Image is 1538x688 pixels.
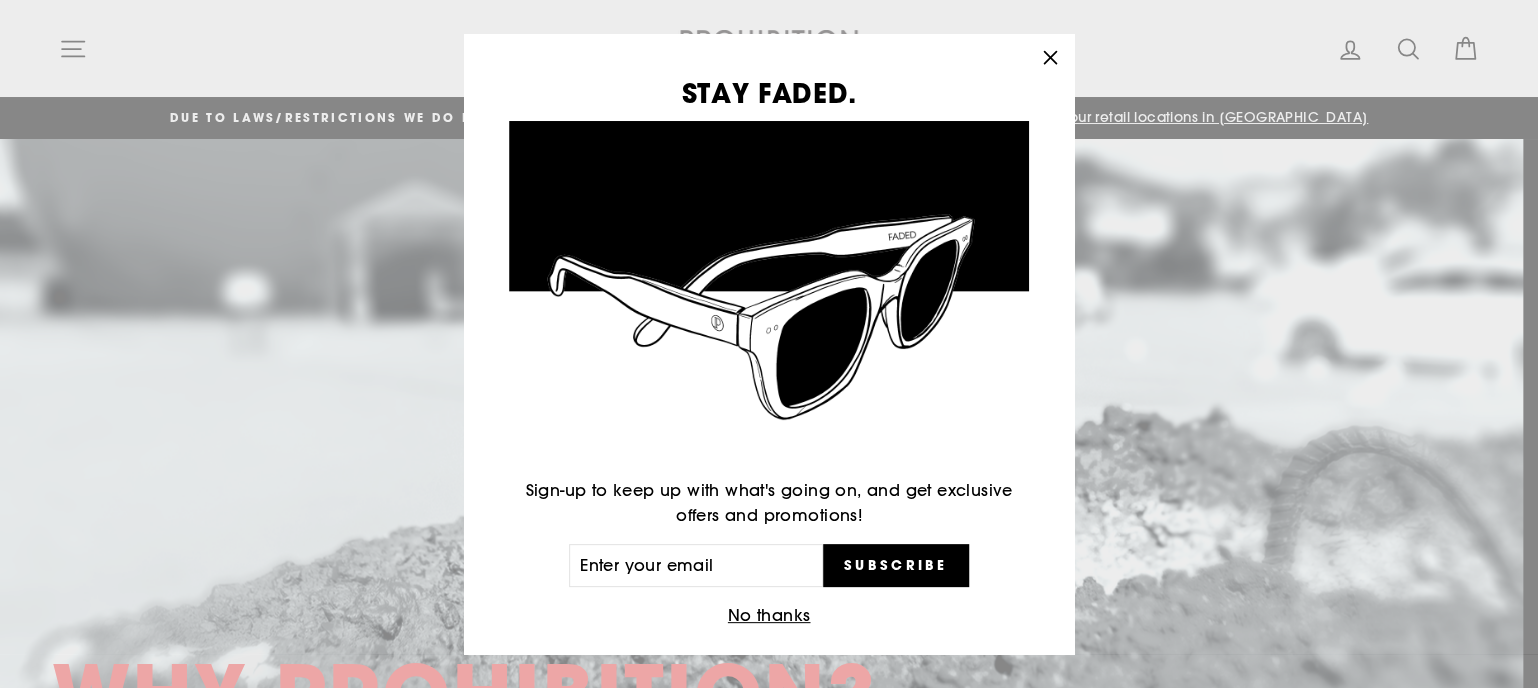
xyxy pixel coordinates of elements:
[844,556,948,574] span: Subscribe
[823,544,969,588] button: Subscribe
[509,478,1029,529] p: Sign-up to keep up with what's going on, and get exclusive offers and promotions!
[722,602,817,630] button: No thanks
[509,79,1029,106] h3: STAY FADED.
[569,544,823,588] input: Enter your email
